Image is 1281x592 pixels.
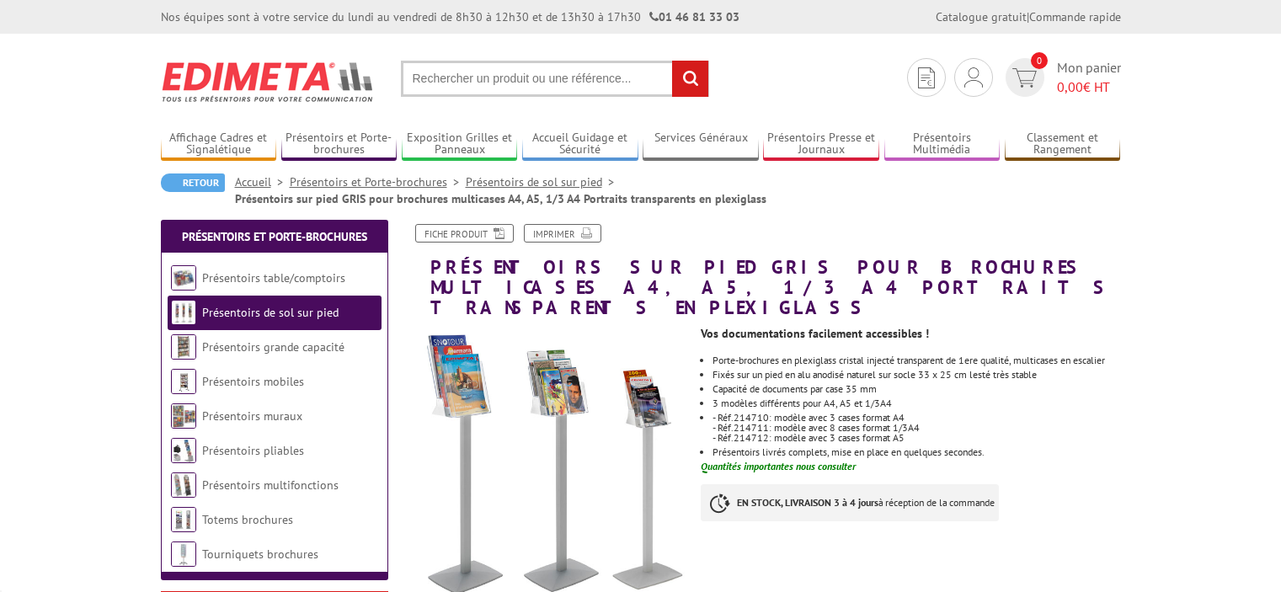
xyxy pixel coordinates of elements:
[713,433,1120,443] p: - Réf.214712: modèle avec 3 cases format A5
[701,484,999,521] p: à réception de la commande
[171,403,196,429] img: Présentoirs muraux
[402,131,518,158] a: Exposition Grilles et Panneaux
[1005,131,1121,158] a: Classement et Rangement
[171,541,196,567] img: Tourniquets brochures
[964,67,983,88] img: devis rapide
[171,300,196,325] img: Présentoirs de sol sur pied
[401,61,709,97] input: Rechercher un produit ou une référence...
[763,131,879,158] a: Présentoirs Presse et Journaux
[202,270,345,285] a: Présentoirs table/comptoirs
[936,9,1027,24] a: Catalogue gratuit
[171,369,196,394] img: Présentoirs mobiles
[1057,77,1121,97] span: € HT
[392,224,1134,318] h1: Présentoirs sur pied GRIS pour brochures multicases A4, A5, 1/3 A4 Portraits transparents en plex...
[713,355,1120,365] li: Porte-brochures en plexiglass cristal injecté transparent de 1ere qualité, multicases en escalier
[182,229,367,244] a: Présentoirs et Porte-brochures
[1029,9,1121,24] a: Commande rapide
[171,265,196,291] img: Présentoirs table/comptoirs
[202,512,293,527] a: Totems brochures
[524,224,601,243] a: Imprimer
[522,131,638,158] a: Accueil Guidage et Sécurité
[1057,58,1121,97] span: Mon panier
[161,8,739,25] div: Nos équipes sont à votre service du lundi au vendredi de 8h30 à 12h30 et de 13h30 à 17h30
[290,174,466,189] a: Présentoirs et Porte-brochures
[161,173,225,192] a: Retour
[171,472,196,498] img: Présentoirs multifonctions
[713,447,1120,457] li: Présentoirs livrés complets, mise en place en quelques secondes.
[713,370,1120,380] li: Fixés sur un pied en alu anodisé naturel sur socle 33 x 25 cm lesté très stable
[202,339,344,355] a: Présentoirs grande capacité
[161,51,376,113] img: Edimeta
[466,174,621,189] a: Présentoirs de sol sur pied
[202,477,339,493] a: Présentoirs multifonctions
[281,131,398,158] a: Présentoirs et Porte-brochures
[701,460,856,472] font: Quantités importantes nous consulter
[202,374,304,389] a: Présentoirs mobiles
[161,131,277,158] a: Affichage Cadres et Signalétique
[235,174,290,189] a: Accueil
[1057,78,1083,95] span: 0,00
[171,334,196,360] img: Présentoirs grande capacité
[235,190,766,207] li: Présentoirs sur pied GRIS pour brochures multicases A4, A5, 1/3 A4 Portraits transparents en plex...
[884,131,1001,158] a: Présentoirs Multimédia
[202,305,339,320] a: Présentoirs de sol sur pied
[701,326,929,341] strong: Vos documentations facilement accessibles !
[713,384,1120,394] li: Capacité de documents par case 35 mm
[713,413,1120,423] p: - Réf.214710: modèle avec 3 cases format A4
[202,547,318,562] a: Tourniquets brochures
[1031,52,1048,69] span: 0
[713,423,1120,433] p: - Réf.214711: modèle avec 8 cases format 1/3A4
[737,496,878,509] strong: EN STOCK, LIVRAISON 3 à 4 jours
[672,61,708,97] input: rechercher
[918,67,935,88] img: devis rapide
[202,408,302,424] a: Présentoirs muraux
[171,438,196,463] img: Présentoirs pliables
[643,131,759,158] a: Services Généraux
[171,507,196,532] img: Totems brochures
[936,8,1121,25] div: |
[1001,58,1121,97] a: devis rapide 0 Mon panier 0,00€ HT
[202,443,304,458] a: Présentoirs pliables
[1012,68,1037,88] img: devis rapide
[713,398,1120,408] li: 3 modèles différents pour A4, A5 et 1/3A4
[649,9,739,24] strong: 01 46 81 33 03
[415,224,514,243] a: Fiche produit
